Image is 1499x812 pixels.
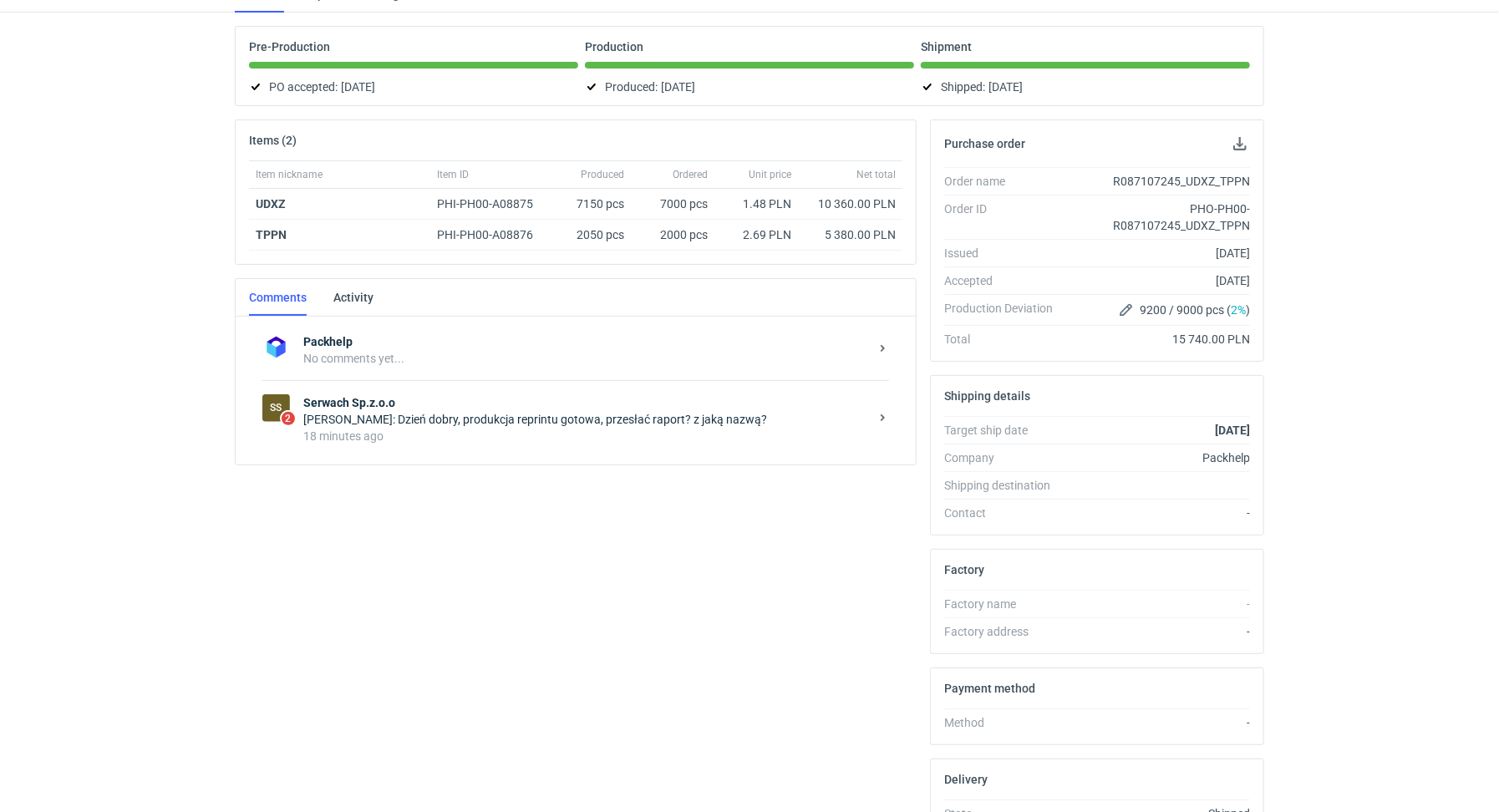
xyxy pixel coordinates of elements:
[303,428,869,444] div: 18 minutes ago
[944,300,1066,320] div: Production Deviation
[944,272,1066,289] div: Accepted
[1066,245,1250,261] div: [DATE]
[944,714,1066,731] div: Method
[256,197,286,211] a: UDXZ
[805,195,896,212] div: 10 360.00 PLN
[944,563,984,576] h2: Factory
[631,220,714,251] div: 2000 pcs
[1066,505,1250,521] div: -
[437,226,549,243] div: PHI-PH00-A08876
[944,505,1066,521] div: Contact
[805,226,896,243] div: 5 380.00 PLN
[262,394,290,422] div: Serwach Sp.z.o.o
[944,200,1066,234] div: Order ID
[631,189,714,220] div: 7000 pcs
[1066,623,1250,640] div: -
[944,623,1066,640] div: Factory address
[256,228,287,241] a: TPPN
[1066,173,1250,190] div: R087107245_UDXZ_TPPN
[1066,331,1250,348] div: 15 740.00 PLN
[556,220,631,251] div: 2050 pcs
[721,226,791,243] div: 2.69 PLN
[1066,200,1250,234] div: PHO-PH00-R087107245_UDXZ_TPPN
[256,168,323,181] span: Item nickname
[921,77,1250,97] div: Shipped:
[437,195,549,212] div: PHI-PH00-A08875
[262,394,290,422] figcaption: SS
[944,389,1030,403] h2: Shipping details
[1231,303,1246,317] span: 2%
[249,77,578,97] div: PO accepted:
[1066,596,1250,612] div: -
[944,331,1066,348] div: Total
[661,77,695,97] span: [DATE]
[944,449,1066,466] div: Company
[944,173,1066,190] div: Order name
[673,168,708,181] span: Ordered
[1215,424,1250,437] strong: [DATE]
[249,134,297,147] h2: Items (2)
[944,245,1066,261] div: Issued
[581,168,624,181] span: Produced
[341,77,375,97] span: [DATE]
[249,40,330,53] p: Pre-Production
[585,40,643,53] p: Production
[944,477,1066,494] div: Shipping destination
[303,333,869,350] strong: Packhelp
[303,350,869,367] div: No comments yet...
[944,773,988,786] h2: Delivery
[333,279,373,316] a: Activity
[1066,272,1250,289] div: [DATE]
[921,40,972,53] p: Shipment
[944,596,1066,612] div: Factory name
[944,422,1066,439] div: Target ship date
[282,412,295,425] span: 2
[437,168,469,181] span: Item ID
[944,137,1025,150] h2: Purchase order
[262,333,290,361] img: Packhelp
[721,195,791,212] div: 1.48 PLN
[1066,449,1250,466] div: Packhelp
[1066,714,1250,731] div: -
[1230,134,1250,154] button: Download PO
[1116,300,1136,320] button: Edit production Deviation
[988,77,1023,97] span: [DATE]
[303,394,869,411] strong: Serwach Sp.z.o.o
[556,189,631,220] div: 7150 pcs
[856,168,896,181] span: Net total
[1140,302,1250,318] span: 9200 / 9000 pcs ( )
[585,77,914,97] div: Produced:
[303,411,869,428] div: [PERSON_NAME]: Dzień dobry, produkcja reprintu gotowa, przesłać raport? z jaką nazwą?
[749,168,791,181] span: Unit price
[944,682,1035,695] h2: Payment method
[249,279,307,316] a: Comments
